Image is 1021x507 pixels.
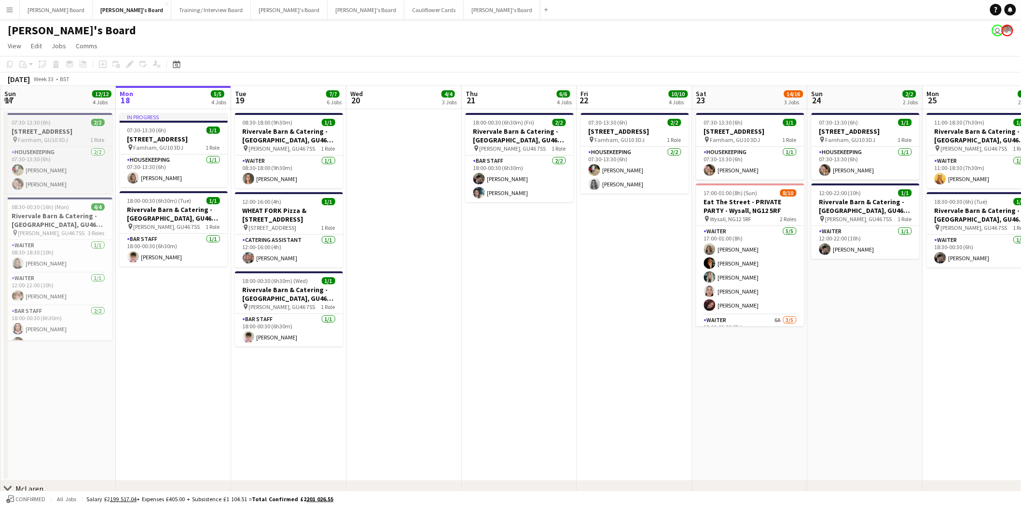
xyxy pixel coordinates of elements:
span: 1/1 [898,119,912,126]
span: Jobs [52,42,66,50]
span: 1 Role [321,145,335,152]
div: 4 Jobs [93,99,111,106]
app-job-card: 18:00-00:30 (6h30m) (Fri)2/2Rivervale Barn & Catering - [GEOGRAPHIC_DATA], GU46 7SS [PERSON_NAME]... [466,113,574,202]
span: 07:30-13:30 (6h) [589,119,628,126]
div: 4 Jobs [211,99,226,106]
span: Tue [235,89,246,98]
span: 07:30-13:30 (6h) [12,119,51,126]
app-user-avatar: Kathryn Davies [992,25,1004,36]
span: 14/16 [784,90,803,98]
span: [PERSON_NAME], GU46 7SS [826,215,892,223]
span: 22 [579,95,589,106]
span: 18:00-00:30 (6h30m) (Wed) [243,277,308,284]
span: 08:30-00:30 (16h) (Mon) [12,203,69,211]
span: Wysall, NG12 5RF [710,215,752,223]
span: 3 Roles [88,229,105,237]
app-card-role: Waiter1/108:30-18:00 (9h30m)[PERSON_NAME] [235,155,343,188]
app-job-card: 12:00-16:00 (4h)1/1WHEAT FORK Pizza & [STREET_ADDRESS] [STREET_ADDRESS]1 RoleCatering Assistant1/... [235,192,343,268]
app-card-role: Housekeeping2/207:30-13:30 (6h)[PERSON_NAME][PERSON_NAME] [581,147,689,194]
h3: Rivervale Barn & Catering - [GEOGRAPHIC_DATA], GU46 7SS [235,127,343,144]
h3: [STREET_ADDRESS] [581,127,689,136]
div: McLaren [15,484,43,493]
app-job-card: 17:00-01:00 (8h) (Sun)8/10Eat The Street - PRIVATE PARTY - Wysall, NG12 5RF Wysall, NG12 5RF2 Rol... [696,183,804,326]
span: 21 [464,95,478,106]
span: 10/10 [669,90,688,98]
span: Sun [4,89,16,98]
span: 20 [349,95,363,106]
div: 3 Jobs [442,99,457,106]
span: 1/1 [783,119,797,126]
span: Farnham, GU10 3DJ [826,136,876,143]
app-job-card: 08:30-00:30 (16h) (Mon)4/4Rivervale Barn & Catering - [GEOGRAPHIC_DATA], GU46 7SS [PERSON_NAME], ... [4,197,112,340]
span: 17 [3,95,16,106]
app-card-role: BAR STAFF2/218:00-00:30 (6h30m)[PERSON_NAME][PERSON_NAME] [466,155,574,202]
span: 12/12 [92,90,111,98]
span: 1/1 [898,189,912,197]
app-job-card: 07:30-13:30 (6h)1/1[STREET_ADDRESS] Farnham, GU10 3DJ1 RoleHousekeeping1/107:30-13:30 (6h)[PERSON... [696,113,804,180]
div: [DATE] [8,74,30,84]
button: Cauliflower Cards [404,0,464,19]
h3: Rivervale Barn & Catering - [GEOGRAPHIC_DATA], GU46 7SS [4,211,112,229]
app-card-role: BAR STAFF1/118:00-00:30 (6h30m)[PERSON_NAME] [120,234,228,267]
span: Thu [466,89,478,98]
h3: [STREET_ADDRESS] [696,127,804,136]
button: Confirmed [5,494,47,505]
app-job-card: 07:30-13:30 (6h)2/2[STREET_ADDRESS] Farnham, GU10 3DJ1 RoleHousekeeping2/207:30-13:30 (6h)[PERSON... [4,113,112,194]
button: [PERSON_NAME]'s Board [464,0,540,19]
span: 1 Role [783,136,797,143]
button: Training / Interview Board [171,0,251,19]
span: Comms [76,42,97,50]
span: 7/7 [326,90,340,98]
span: 18:00-00:30 (6h30m) (Tue) [127,197,192,204]
app-job-card: 18:00-00:30 (6h30m) (Wed)1/1Rivervale Barn & Catering - [GEOGRAPHIC_DATA], GU46 7SS [PERSON_NAME]... [235,271,343,347]
tcxspan: Call 199 517.04 via 3CX [110,495,137,503]
span: Farnham, GU10 3DJ [595,136,645,143]
span: 25 [925,95,939,106]
span: 18 [118,95,133,106]
span: 1/1 [207,127,220,134]
span: 2/2 [668,119,681,126]
span: 18:00-00:30 (6h30m) (Fri) [473,119,535,126]
h3: Rivervale Barn & Catering - [GEOGRAPHIC_DATA], GU46 7SS [812,197,920,215]
span: All jobs [55,495,78,503]
tcxspan: Call 201 026.55 via 3CX [306,495,333,503]
app-card-role: Catering Assistant1/112:00-16:00 (4h)[PERSON_NAME] [235,235,343,268]
span: 4/4 [442,90,455,98]
span: Fri [581,89,589,98]
app-card-role: Housekeeping1/107:30-13:30 (6h)[PERSON_NAME] [696,147,804,180]
span: 07:30-13:30 (6h) [704,119,743,126]
span: 1 Role [206,223,220,230]
app-card-role: Waiter6A3/518:00-01:00 (7h) [696,315,804,404]
app-job-card: 07:30-13:30 (6h)1/1[STREET_ADDRESS] Farnham, GU10 3DJ1 RoleHousekeeping1/107:30-13:30 (6h)[PERSON... [812,113,920,180]
span: 23 [695,95,707,106]
app-job-card: 08:30-18:00 (9h30m)1/1Rivervale Barn & Catering - [GEOGRAPHIC_DATA], GU46 7SS [PERSON_NAME], GU46... [235,113,343,188]
span: 2/2 [552,119,566,126]
div: 4 Jobs [557,99,572,106]
app-card-role: Waiter5/517:00-01:00 (8h)[PERSON_NAME][PERSON_NAME][PERSON_NAME][PERSON_NAME][PERSON_NAME] [696,226,804,315]
app-card-role: Housekeeping2/207:30-13:30 (6h)[PERSON_NAME][PERSON_NAME] [4,147,112,194]
span: 2/2 [91,119,105,126]
div: 4 Jobs [669,99,688,106]
span: 4/4 [91,203,105,211]
h3: [STREET_ADDRESS] [4,127,112,136]
span: View [8,42,21,50]
span: Sat [696,89,707,98]
span: 1/1 [322,277,335,284]
app-job-card: In progress07:30-13:30 (6h)1/1[STREET_ADDRESS] Farnham, GU10 3DJ1 RoleHousekeeping1/107:30-13:30 ... [120,113,228,187]
span: 12:00-16:00 (4h) [243,198,282,205]
app-job-card: 12:00-22:00 (10h)1/1Rivervale Barn & Catering - [GEOGRAPHIC_DATA], GU46 7SS [PERSON_NAME], GU46 7... [812,183,920,259]
app-user-avatar: Jakub Zalibor [1002,25,1013,36]
div: BST [60,75,69,83]
span: [PERSON_NAME], GU46 7SS [480,145,546,152]
button: [PERSON_NAME] Board [20,0,93,19]
div: 18:00-00:30 (6h30m) (Tue)1/1Rivervale Barn & Catering - [GEOGRAPHIC_DATA], GU46 7SS [PERSON_NAME]... [120,191,228,267]
div: 07:30-13:30 (6h)2/2[STREET_ADDRESS] Farnham, GU10 3DJ1 RoleHousekeeping2/207:30-13:30 (6h)[PERSON... [581,113,689,194]
span: 19 [234,95,246,106]
span: 07:30-13:30 (6h) [127,127,166,134]
span: 1 Role [667,136,681,143]
h3: Rivervale Barn & Catering - [GEOGRAPHIC_DATA], GU46 7SS [235,285,343,303]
